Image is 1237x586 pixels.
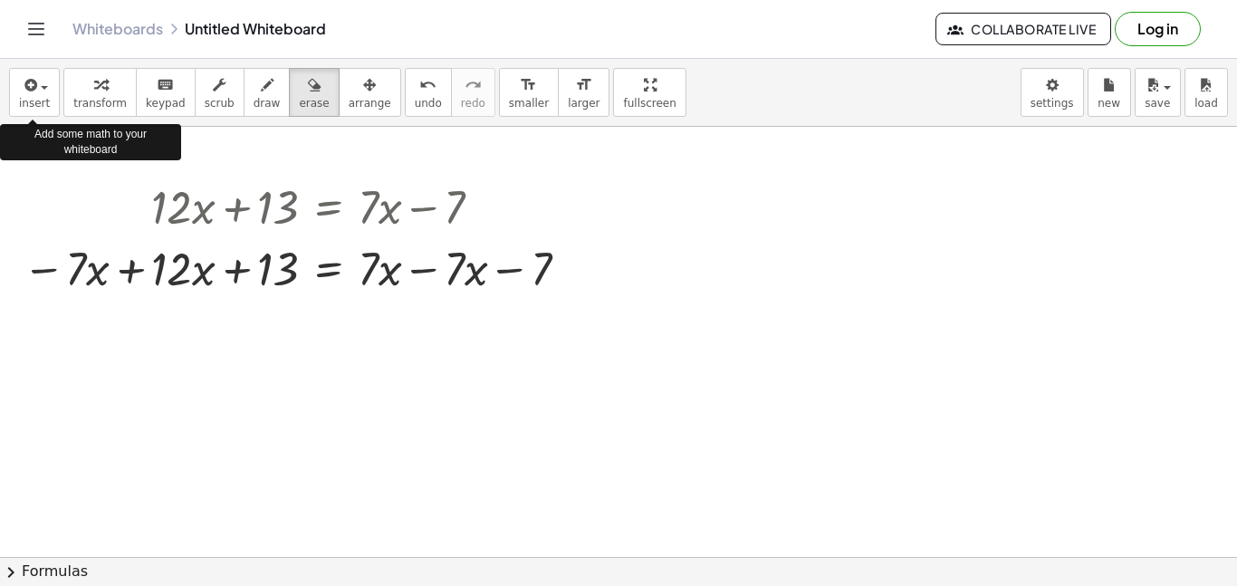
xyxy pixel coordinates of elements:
[575,74,592,96] i: format_size
[22,14,51,43] button: Toggle navigation
[935,13,1111,45] button: Collaborate Live
[1194,97,1218,110] span: load
[195,68,245,117] button: scrub
[623,97,676,110] span: fullscreen
[1098,97,1120,110] span: new
[499,68,559,117] button: format_sizesmaller
[465,74,482,96] i: redo
[146,97,186,110] span: keypad
[63,68,137,117] button: transform
[558,68,609,117] button: format_sizelarger
[1115,12,1201,46] button: Log in
[568,97,599,110] span: larger
[72,20,163,38] a: Whiteboards
[157,74,174,96] i: keyboard
[1184,68,1228,117] button: load
[520,74,537,96] i: format_size
[451,68,495,117] button: redoredo
[405,68,452,117] button: undoundo
[613,68,686,117] button: fullscreen
[19,97,50,110] span: insert
[1088,68,1131,117] button: new
[1021,68,1084,117] button: settings
[1031,97,1074,110] span: settings
[299,97,329,110] span: erase
[951,21,1096,37] span: Collaborate Live
[73,97,127,110] span: transform
[244,68,291,117] button: draw
[205,97,235,110] span: scrub
[509,97,549,110] span: smaller
[339,68,401,117] button: arrange
[349,97,391,110] span: arrange
[1145,97,1170,110] span: save
[415,97,442,110] span: undo
[254,97,281,110] span: draw
[9,68,60,117] button: insert
[461,97,485,110] span: redo
[419,74,436,96] i: undo
[289,68,339,117] button: erase
[1135,68,1181,117] button: save
[136,68,196,117] button: keyboardkeypad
